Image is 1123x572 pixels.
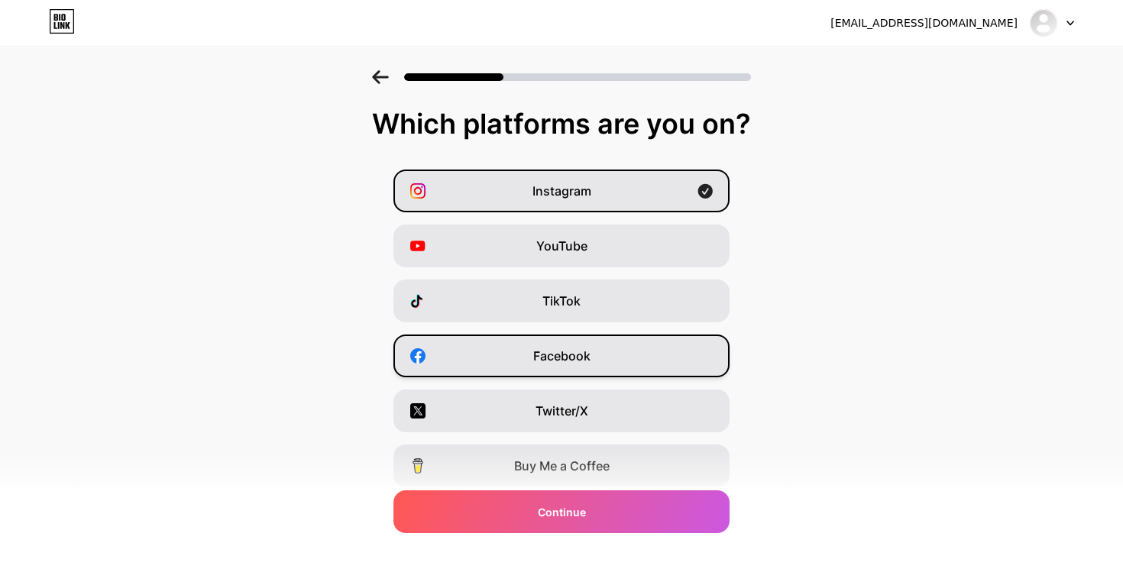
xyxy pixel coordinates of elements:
[536,402,588,420] span: Twitter/X
[830,15,1018,31] div: [EMAIL_ADDRESS][DOMAIN_NAME]
[532,182,591,200] span: Instagram
[1029,8,1058,37] img: promed
[538,504,586,520] span: Continue
[536,237,587,255] span: YouTube
[533,347,591,365] span: Facebook
[15,108,1108,139] div: Which platforms are you on?
[514,457,610,475] span: Buy Me a Coffee
[542,292,581,310] span: TikTok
